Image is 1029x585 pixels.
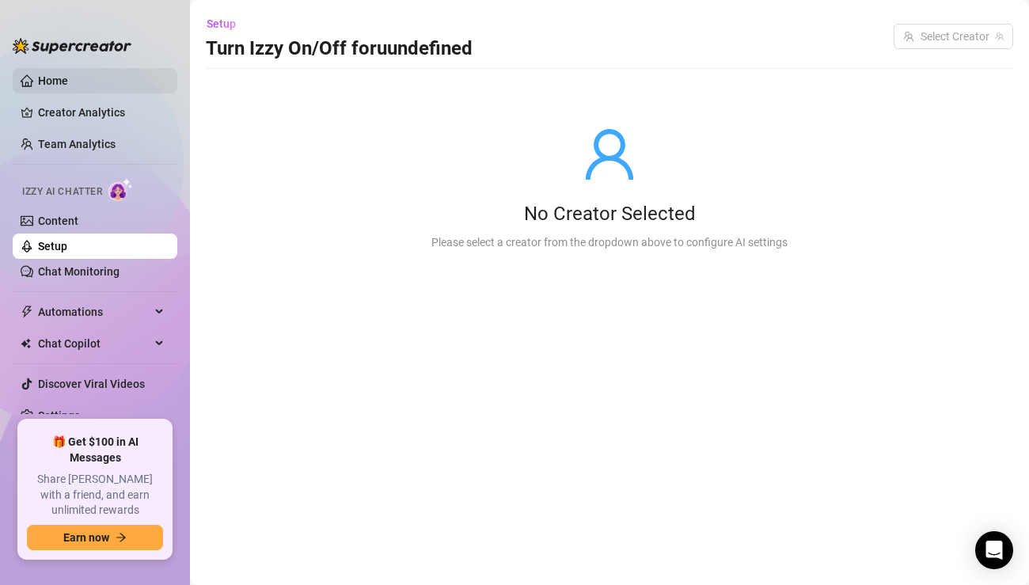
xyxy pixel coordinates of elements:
[27,525,163,550] button: Earn nowarrow-right
[975,531,1013,569] div: Open Intercom Messenger
[38,265,120,278] a: Chat Monitoring
[995,32,1004,41] span: team
[431,234,788,251] div: Please select a creator from the dropdown above to configure AI settings
[21,306,33,318] span: thunderbolt
[21,338,31,349] img: Chat Copilot
[206,11,249,36] button: Setup
[63,531,109,544] span: Earn now
[38,100,165,125] a: Creator Analytics
[108,178,133,201] img: AI Chatter
[27,435,163,465] span: 🎁 Get $100 in AI Messages
[38,331,150,356] span: Chat Copilot
[581,126,638,183] span: user
[431,202,788,227] div: No Creator Selected
[38,409,80,422] a: Settings
[38,74,68,87] a: Home
[27,472,163,519] span: Share [PERSON_NAME] with a friend, and earn unlimited rewards
[207,17,236,30] span: Setup
[22,184,102,199] span: Izzy AI Chatter
[38,240,67,253] a: Setup
[38,215,78,227] a: Content
[13,38,131,54] img: logo-BBDzfeDw.svg
[38,299,150,325] span: Automations
[38,378,145,390] a: Discover Viral Videos
[206,36,473,62] h3: Turn Izzy On/Off for uundefined
[38,138,116,150] a: Team Analytics
[116,532,127,543] span: arrow-right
